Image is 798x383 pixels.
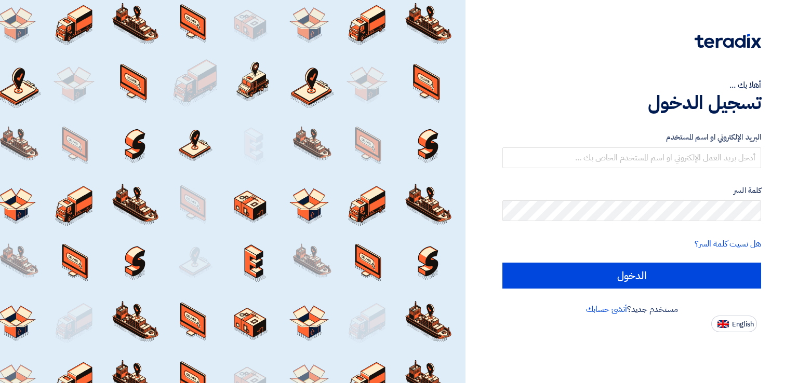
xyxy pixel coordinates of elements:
[711,316,757,332] button: English
[502,263,761,289] input: الدخول
[586,303,627,316] a: أنشئ حسابك
[695,34,761,48] img: Teradix logo
[717,320,729,328] img: en-US.png
[502,303,761,316] div: مستخدم جديد؟
[732,321,754,328] span: English
[502,79,761,91] div: أهلا بك ...
[502,91,761,114] h1: تسجيل الدخول
[502,185,761,197] label: كلمة السر
[502,147,761,168] input: أدخل بريد العمل الإلكتروني او اسم المستخدم الخاص بك ...
[695,238,761,250] a: هل نسيت كلمة السر؟
[502,131,761,143] label: البريد الإلكتروني او اسم المستخدم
